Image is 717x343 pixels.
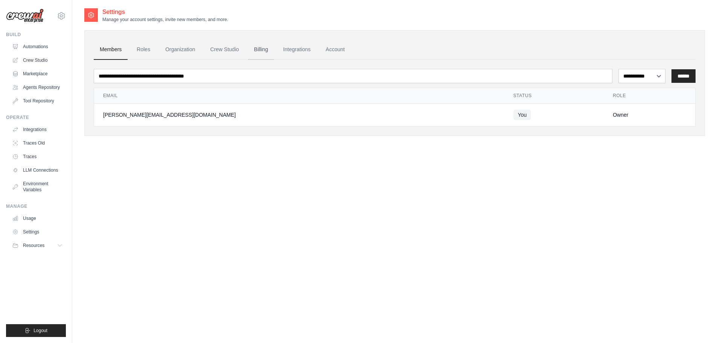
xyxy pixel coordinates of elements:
[9,212,66,224] a: Usage
[9,239,66,252] button: Resources
[9,151,66,163] a: Traces
[604,88,695,104] th: Role
[102,8,228,17] h2: Settings
[248,40,274,60] a: Billing
[9,81,66,93] a: Agents Repository
[6,32,66,38] div: Build
[513,110,531,120] span: You
[9,137,66,149] a: Traces Old
[504,88,604,104] th: Status
[23,242,44,248] span: Resources
[9,54,66,66] a: Crew Studio
[131,40,156,60] a: Roles
[204,40,245,60] a: Crew Studio
[613,111,686,119] div: Owner
[9,68,66,80] a: Marketplace
[9,95,66,107] a: Tool Repository
[9,226,66,238] a: Settings
[6,114,66,120] div: Operate
[6,324,66,337] button: Logout
[102,17,228,23] p: Manage your account settings, invite new members, and more.
[94,40,128,60] a: Members
[277,40,317,60] a: Integrations
[320,40,351,60] a: Account
[94,88,504,104] th: Email
[33,328,47,334] span: Logout
[159,40,201,60] a: Organization
[9,41,66,53] a: Automations
[9,164,66,176] a: LLM Connections
[9,178,66,196] a: Environment Variables
[9,123,66,136] a: Integrations
[6,9,44,23] img: Logo
[103,111,495,119] div: [PERSON_NAME][EMAIL_ADDRESS][DOMAIN_NAME]
[6,203,66,209] div: Manage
